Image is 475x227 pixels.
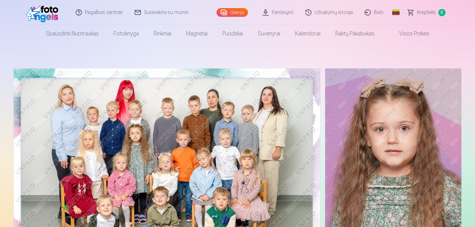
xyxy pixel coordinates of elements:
a: Suvenyrai [250,25,288,42]
span: Krepšelis [417,9,436,16]
span: 0 [438,9,446,16]
a: Visos prekės [382,25,437,42]
a: Puodeliai [215,25,250,42]
a: Kalendoriai [288,25,328,42]
a: Magnetai [179,25,215,42]
a: Rinkiniai [146,25,179,42]
a: Galerija [217,8,248,17]
a: Spausdinti nuotraukas [38,25,106,42]
a: Raktų pakabukas [328,25,382,42]
a: Fotoknyga [106,25,146,42]
img: /fa2 [26,2,62,22]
